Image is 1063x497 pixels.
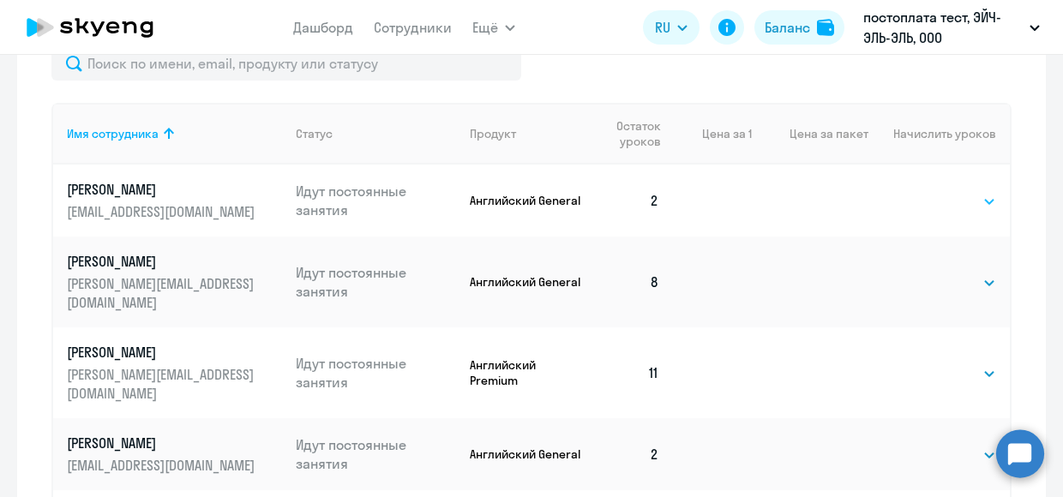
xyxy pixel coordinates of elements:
p: Идут постоянные занятия [296,354,457,392]
div: Имя сотрудника [67,126,159,141]
span: Ещё [472,17,498,38]
img: balance [817,19,834,36]
p: Английский General [470,274,586,290]
p: Английский General [470,193,586,208]
span: RU [655,17,670,38]
button: Ещё [472,10,515,45]
td: 2 [586,165,673,237]
p: [PERSON_NAME][EMAIL_ADDRESS][DOMAIN_NAME] [67,274,259,312]
th: Цена за 1 [673,103,752,165]
p: [PERSON_NAME] [67,343,259,362]
div: Продукт [470,126,516,141]
button: RU [643,10,700,45]
p: Идут постоянные занятия [296,435,457,473]
p: [PERSON_NAME] [67,252,259,271]
span: Остаток уроков [599,118,660,149]
div: Имя сотрудника [67,126,282,141]
p: Английский Premium [470,357,586,388]
p: [PERSON_NAME][EMAIL_ADDRESS][DOMAIN_NAME] [67,365,259,403]
th: Начислить уроков [868,103,1010,165]
p: [PERSON_NAME] [67,434,259,452]
p: [PERSON_NAME] [67,180,259,199]
div: Статус [296,126,333,141]
button: Балансbalance [754,10,844,45]
p: постоплата тест, ЭЙЧ-ЭЛЬ-ЭЛЬ, ООО [863,7,1023,48]
p: Идут постоянные занятия [296,263,457,301]
a: [PERSON_NAME][EMAIL_ADDRESS][DOMAIN_NAME] [67,434,282,475]
td: 11 [586,327,673,418]
td: 2 [586,418,673,490]
p: Английский General [470,446,586,462]
a: Сотрудники [374,19,452,36]
p: [EMAIL_ADDRESS][DOMAIN_NAME] [67,202,259,221]
a: [PERSON_NAME][PERSON_NAME][EMAIL_ADDRESS][DOMAIN_NAME] [67,343,282,403]
a: [PERSON_NAME][EMAIL_ADDRESS][DOMAIN_NAME] [67,180,282,221]
td: 8 [586,237,673,327]
button: постоплата тест, ЭЙЧ-ЭЛЬ-ЭЛЬ, ООО [855,7,1048,48]
div: Статус [296,126,457,141]
div: Продукт [470,126,586,141]
p: Идут постоянные занятия [296,182,457,219]
a: [PERSON_NAME][PERSON_NAME][EMAIL_ADDRESS][DOMAIN_NAME] [67,252,282,312]
input: Поиск по имени, email, продукту или статусу [51,46,521,81]
div: Остаток уроков [599,118,673,149]
p: [EMAIL_ADDRESS][DOMAIN_NAME] [67,456,259,475]
th: Цена за пакет [752,103,868,165]
a: Дашборд [293,19,353,36]
div: Баланс [765,17,810,38]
